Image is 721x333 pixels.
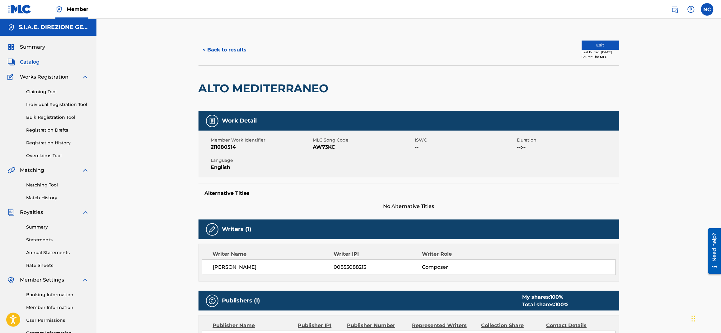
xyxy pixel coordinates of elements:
[704,226,721,276] iframe: Resource Center
[334,250,422,258] div: Writer IPI
[26,292,89,298] a: Banking Information
[347,322,407,329] div: Publisher Number
[517,137,618,143] span: Duration
[82,209,89,216] img: expand
[669,3,681,16] a: Public Search
[213,250,334,258] div: Writer Name
[685,3,697,16] div: Help
[412,322,476,329] div: Represented Writers
[222,226,251,233] h5: Writers (1)
[82,276,89,284] img: expand
[7,276,15,284] img: Member Settings
[26,195,89,201] a: Match History
[26,114,89,121] a: Bulk Registration Tool
[26,140,89,146] a: Registration History
[20,209,43,216] span: Royalties
[67,6,88,13] span: Member
[19,24,89,31] h5: S.I.A.E. DIREZIONE GENERALE
[26,127,89,133] a: Registration Drafts
[208,297,216,305] img: Publishers
[82,166,89,174] img: expand
[26,304,89,311] a: Member Information
[26,237,89,243] a: Statements
[701,3,714,16] div: User Menu
[517,143,618,151] span: --:--
[313,137,414,143] span: MLC Song Code
[7,58,40,66] a: CatalogCatalog
[208,117,216,125] img: Work Detail
[522,293,569,301] div: My shares:
[26,182,89,188] a: Matching Tool
[690,303,721,333] div: Widget chat
[546,322,607,329] div: Contact Details
[211,157,311,164] span: Language
[199,203,619,210] span: No Alternative Titles
[555,302,569,307] span: 100 %
[313,143,414,151] span: AW73KC
[671,6,679,13] img: search
[205,190,613,196] h5: Alternative Titles
[222,297,260,304] h5: Publishers (1)
[481,322,541,329] div: Collection Share
[687,6,695,13] img: help
[415,143,516,151] span: --
[211,137,311,143] span: Member Work Identifier
[690,303,721,333] iframe: Chat Widget
[422,263,503,271] span: Composer
[199,42,251,58] button: < Back to results
[26,101,89,108] a: Individual Registration Tool
[582,50,619,55] div: Last Edited: [DATE]
[582,55,619,59] div: Source: The MLC
[692,309,695,328] div: Trascina
[422,250,503,258] div: Writer Role
[522,301,569,308] div: Total shares:
[26,89,89,95] a: Claiming Tool
[26,152,89,159] a: Overclaims Tool
[7,166,15,174] img: Matching
[7,58,15,66] img: Catalog
[20,166,44,174] span: Matching
[20,73,68,81] span: Works Registration
[7,43,45,51] a: SummarySummary
[7,209,15,216] img: Royalties
[7,24,15,31] img: Accounts
[334,263,422,271] span: 00855088213
[7,5,31,14] img: MLC Logo
[211,164,311,171] span: English
[20,58,40,66] span: Catalog
[222,117,257,124] h5: Work Detail
[415,137,516,143] span: ISWC
[550,294,564,300] span: 100 %
[7,43,15,51] img: Summary
[213,322,293,329] div: Publisher Name
[26,317,89,324] a: User Permissions
[298,322,342,329] div: Publisher IPI
[208,226,216,233] img: Writers
[20,276,64,284] span: Member Settings
[20,43,45,51] span: Summary
[26,224,89,230] a: Summary
[82,73,89,81] img: expand
[7,73,16,81] img: Works Registration
[55,6,63,13] img: Top Rightsholder
[26,262,89,269] a: Rate Sheets
[582,41,619,50] button: Edit
[199,81,332,95] h2: ALTO MEDITERRANEO
[26,249,89,256] a: Annual Statements
[213,263,334,271] span: [PERSON_NAME]
[211,143,311,151] span: 211080514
